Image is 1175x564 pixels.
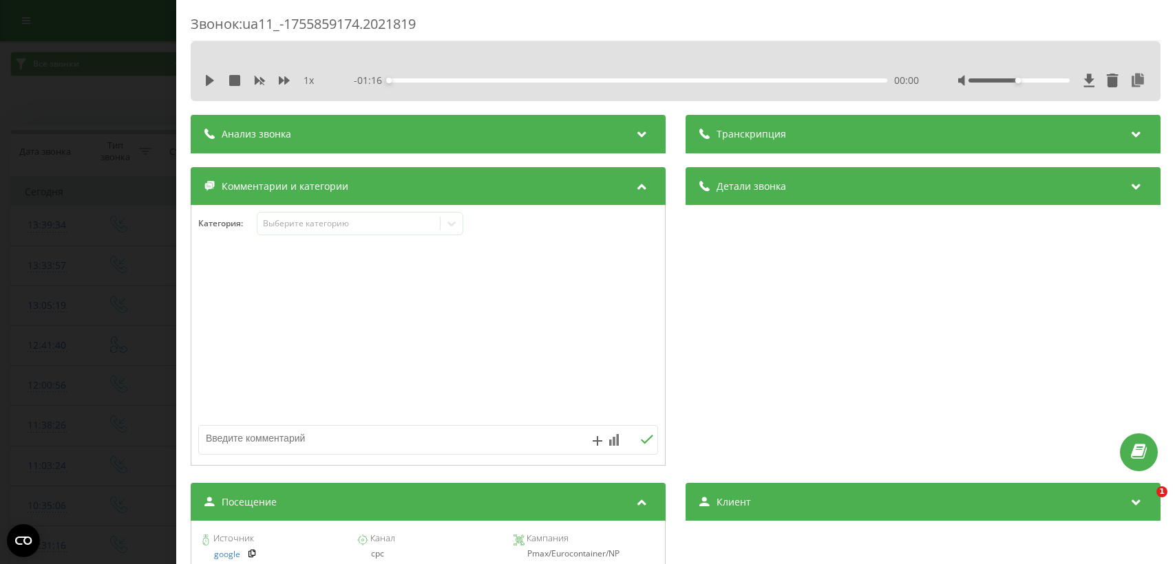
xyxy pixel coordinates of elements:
[525,532,569,545] span: Кампания
[357,549,500,558] div: cpc
[717,180,786,193] span: Детали звонка
[214,550,240,559] a: google
[222,180,348,193] span: Комментарии и категории
[1015,78,1021,83] div: Accessibility label
[263,218,435,229] div: Выберите категорию
[198,219,257,228] h4: Категория :
[894,74,919,87] span: 00:00
[1128,486,1161,519] iframe: Intercom live chat
[222,127,291,141] span: Анализ звонка
[354,74,389,87] span: - 01:16
[211,532,254,545] span: Источник
[717,127,786,141] span: Транскрипция
[7,524,40,557] button: Open CMP widget
[386,78,392,83] div: Accessibility label
[514,549,656,558] div: Pmax/Eurocontainer/NP
[191,14,1161,41] div: Звонок : ua11_-1755859174.2021819
[717,495,751,509] span: Клиент
[222,495,277,509] span: Посещение
[368,532,395,545] span: Канал
[1156,486,1167,497] span: 1
[304,74,314,87] span: 1 x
